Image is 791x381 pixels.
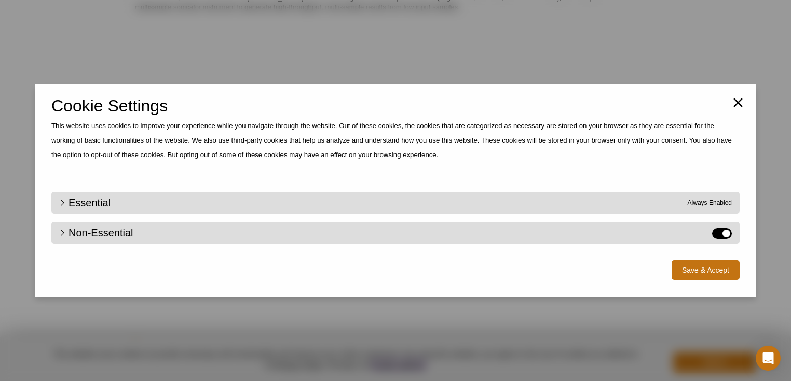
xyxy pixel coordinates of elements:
[756,346,781,371] div: Open Intercom Messenger
[672,260,740,280] button: Save & Accept
[59,228,133,237] a: Non-Essential
[59,198,111,207] a: Essential
[51,101,740,110] h2: Cookie Settings
[688,198,732,207] span: Always Enabled
[51,119,740,162] p: This website uses cookies to improve your experience while you navigate through the website. Out ...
